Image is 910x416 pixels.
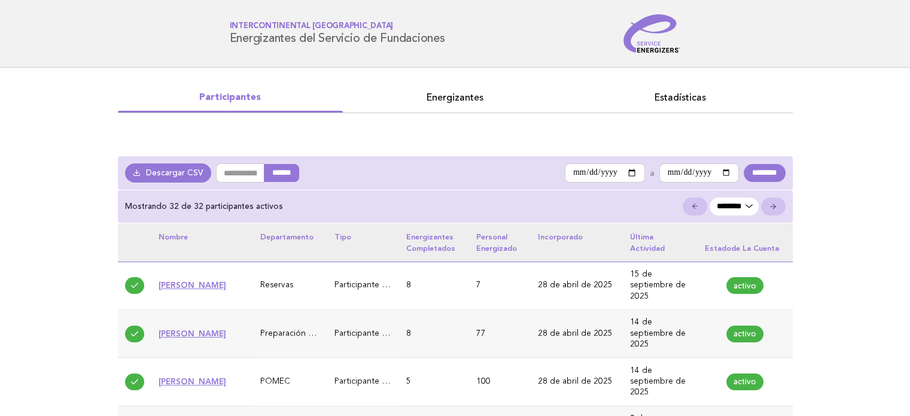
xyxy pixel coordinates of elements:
font: Participante de Energizers [334,378,434,385]
font: de la cuenta [731,244,779,253]
a: Estadísticas [568,89,793,106]
font: completados [406,244,455,253]
a: Participantes [118,89,343,106]
font: actividad [630,244,665,253]
font: Energizantes del Servicio de Fundaciones [230,31,445,45]
font: Descargar CSV [146,168,203,178]
font: POMEC [260,378,290,385]
a: [PERSON_NAME] [159,329,226,338]
img: Energizantes de servicio [623,14,681,53]
font: 100 [476,378,491,385]
font: Participante de Energizers [334,281,434,289]
font: 14 de septiembre de 2025 [630,318,686,348]
font: 5 [406,378,411,385]
a: Energizantes [343,89,568,106]
font: 77 [476,330,486,338]
font: 28 de abril de 2025 [538,378,613,385]
font: 28 de abril de 2025 [538,330,613,338]
a: Descargar CSV [125,163,212,183]
font: 28 de abril de 2025 [538,281,613,289]
font: Energizantes [406,232,454,241]
font: 14 de septiembre de 2025 [630,366,686,396]
font: Participante de Energizers [334,330,434,338]
font: InterContinental [GEOGRAPHIC_DATA] [230,22,394,30]
font: Incorporado [538,232,583,241]
font: 8 [406,281,411,289]
font: Participantes [199,93,261,102]
a: [PERSON_NAME] [159,280,226,290]
font: Personal [476,232,507,241]
font: activo [734,281,756,291]
font: Preparación de alimentos y bebidas [260,330,396,338]
font: Estado [705,244,731,253]
font: Estadísticas [655,92,706,104]
font: energizado [476,244,517,253]
font: Nombre [159,232,188,241]
font: Reservas [260,281,293,289]
font: 8 [406,330,411,338]
font: activo [734,329,756,339]
font: Energizantes [427,92,483,104]
a: [PERSON_NAME] [159,376,226,386]
font: 7 [476,281,481,289]
font: Departamento [260,232,314,241]
font: 15 de septiembre de 2025 [630,271,686,300]
font: Mostrando 32 de 32 participantes activos [125,201,283,211]
font: activo [734,376,756,387]
font: a [650,168,655,178]
font: Tipo [334,232,351,241]
font: Última [630,232,653,241]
